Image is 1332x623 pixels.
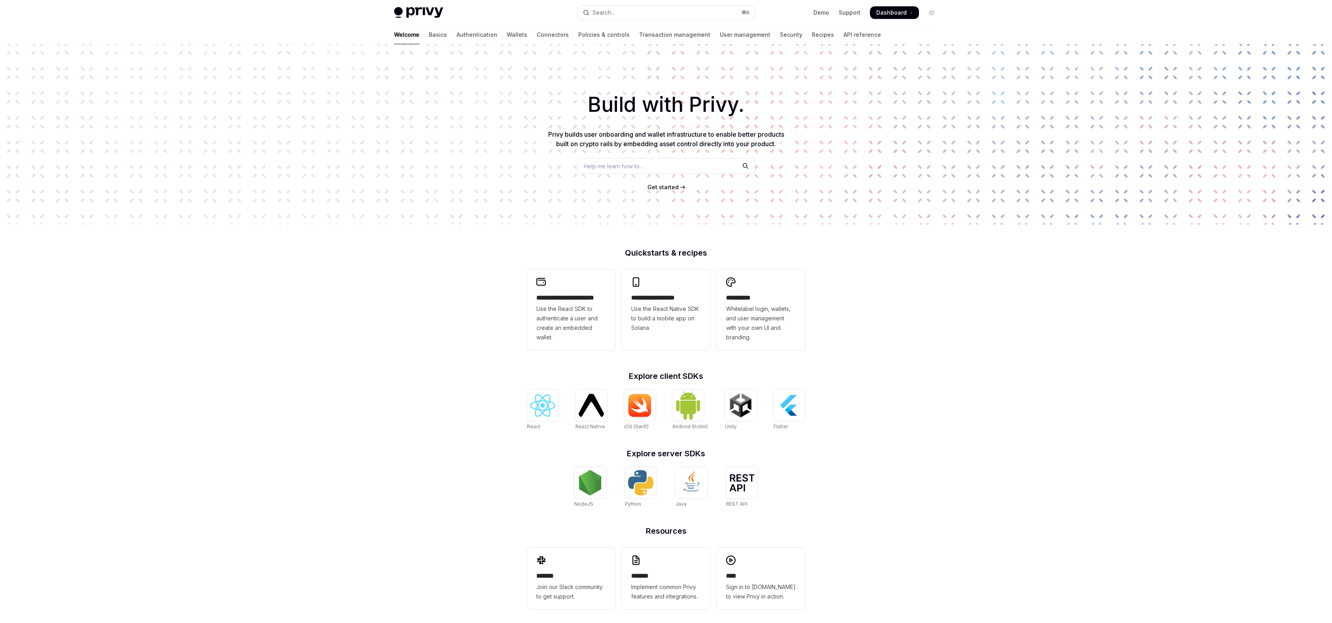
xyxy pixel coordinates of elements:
[527,450,805,457] h2: Explore server SDKs
[726,304,796,342] span: Whitelabel login, wallets, and user management with your own UI and branding.
[577,470,603,495] img: NodeJS
[780,25,802,44] a: Security
[717,269,805,350] a: **** *****Whitelabel login, wallets, and user management with your own UI and branding.
[675,467,707,508] a: JavaJava
[530,394,555,417] img: React
[726,582,796,601] span: Sign in to [DOMAIN_NAME] to view Privy in action.
[622,548,710,609] a: **** **Implement common Privy features and integrations.
[725,390,757,431] a: UnityUnity
[575,390,607,431] a: React NativeReact Native
[548,130,784,148] span: Privy builds user onboarding and wallet infrastructure to enable better products built on crypto ...
[575,423,605,429] span: React Native
[13,89,1319,120] h1: Build with Privy.
[527,423,540,429] span: React
[579,394,604,416] img: React Native
[394,25,419,44] a: Welcome
[647,183,679,191] a: Get started
[631,304,701,333] span: Use the React Native SDK to build a mobile app on Solana.
[527,390,558,431] a: ReactReact
[672,423,708,429] span: Android (Kotlin)
[774,423,788,429] span: Flutter
[839,9,860,17] a: Support
[675,390,701,420] img: Android (Kotlin)
[639,25,710,44] a: Transaction management
[574,467,606,508] a: NodeJSNodeJS
[429,25,447,44] a: Basics
[774,390,805,431] a: FlutterFlutter
[870,6,919,19] a: Dashboard
[812,25,834,44] a: Recipes
[728,393,753,418] img: Unity
[726,501,747,507] span: REST API
[647,184,679,190] span: Get started
[394,7,443,18] img: light logo
[527,527,805,535] h2: Resources
[720,25,770,44] a: User management
[574,501,593,507] span: NodeJS
[527,249,805,257] h2: Quickstarts & recipes
[741,9,750,16] span: ⌘ K
[725,423,737,429] span: Unity
[876,9,907,17] span: Dashboard
[507,25,527,44] a: Wallets
[679,470,704,495] img: Java
[925,6,938,19] button: Toggle dark mode
[527,548,615,609] a: **** **Join our Slack community to get support.
[584,162,644,170] span: Help me learn how to…
[625,501,641,507] span: Python
[622,269,710,350] a: **** **** **** ***Use the React Native SDK to build a mobile app on Solana.
[675,501,687,507] span: Java
[726,467,758,508] a: REST APIREST API
[777,393,802,418] img: Flutter
[457,25,497,44] a: Authentication
[624,390,656,431] a: iOS (Swift)iOS (Swift)
[527,372,805,380] h2: Explore client SDKs
[578,25,630,44] a: Policies & controls
[536,582,606,601] span: Join our Slack community to get support.
[813,9,829,17] a: Demo
[631,582,701,601] span: Implement common Privy features and integrations.
[592,8,615,17] div: Search...
[729,474,755,491] img: REST API
[625,467,657,508] a: PythonPython
[627,393,653,417] img: iOS (Swift)
[537,25,569,44] a: Connectors
[577,6,755,20] button: Open search
[536,304,606,342] span: Use the React SDK to authenticate a user and create an embedded wallet.
[624,423,649,429] span: iOS (Swift)
[717,548,805,609] a: ****Sign in to [DOMAIN_NAME] to view Privy in action.
[628,470,653,495] img: Python
[843,25,881,44] a: API reference
[672,390,708,431] a: Android (Kotlin)Android (Kotlin)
